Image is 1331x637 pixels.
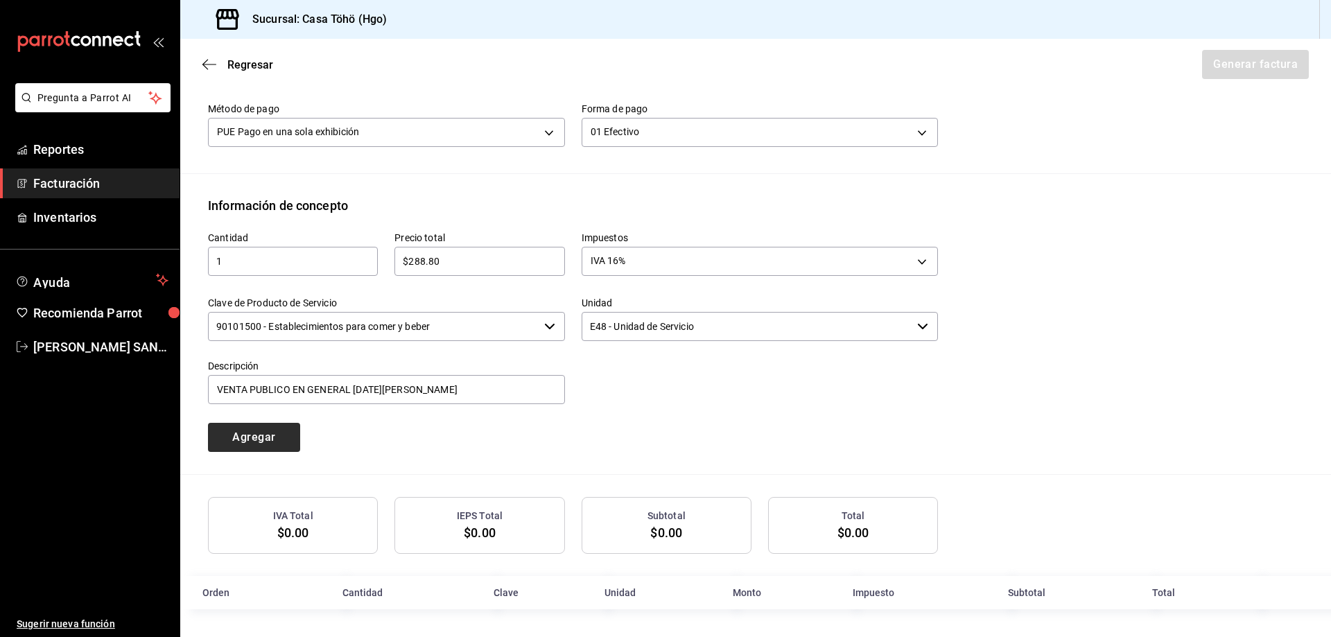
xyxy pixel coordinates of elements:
th: Subtotal [1000,576,1144,609]
label: Impuestos [582,232,939,242]
label: Descripción [208,360,565,370]
th: Total [1144,576,1249,609]
span: $0.00 [650,525,682,540]
label: Forma de pago [582,103,939,113]
span: Inventarios [33,208,168,227]
span: $0.00 [837,525,869,540]
input: Elige una opción [582,312,912,341]
span: Facturación [33,174,168,193]
th: Clave [485,576,596,609]
input: Elige una opción [208,312,539,341]
a: Pregunta a Parrot AI [10,101,171,115]
button: Regresar [202,58,273,71]
th: Monto [724,576,844,609]
span: Regresar [227,58,273,71]
button: Agregar [208,423,300,452]
span: Pregunta a Parrot AI [37,91,149,105]
span: Recomienda Parrot [33,304,168,322]
span: Sugerir nueva función [17,617,168,631]
th: Cantidad [334,576,486,609]
span: $0.00 [464,525,496,540]
span: [PERSON_NAME] SAN [PERSON_NAME] [33,338,168,356]
label: Clave de Producto de Servicio [208,297,565,307]
span: PUE Pago en una sola exhibición [217,125,359,139]
label: Unidad [582,297,939,307]
button: open_drawer_menu [153,36,164,47]
th: Impuesto [844,576,1000,609]
th: Orden [180,576,334,609]
label: Método de pago [208,103,565,113]
input: $0.00 [394,253,564,270]
span: Ayuda [33,272,150,288]
span: 01 Efectivo [591,125,639,139]
h3: Subtotal [647,509,686,523]
h3: IVA Total [273,509,313,523]
h3: IEPS Total [457,509,503,523]
button: Pregunta a Parrot AI [15,83,171,112]
h3: Total [842,509,865,523]
label: Cantidad [208,232,378,242]
th: Unidad [596,576,724,609]
input: 250 caracteres [208,375,565,404]
h3: Sucursal: Casa Töhö (Hgo) [241,11,387,28]
span: Reportes [33,140,168,159]
span: IVA 16% [591,254,626,268]
div: Información de concepto [208,196,348,215]
label: Precio total [394,232,564,242]
span: $0.00 [277,525,309,540]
